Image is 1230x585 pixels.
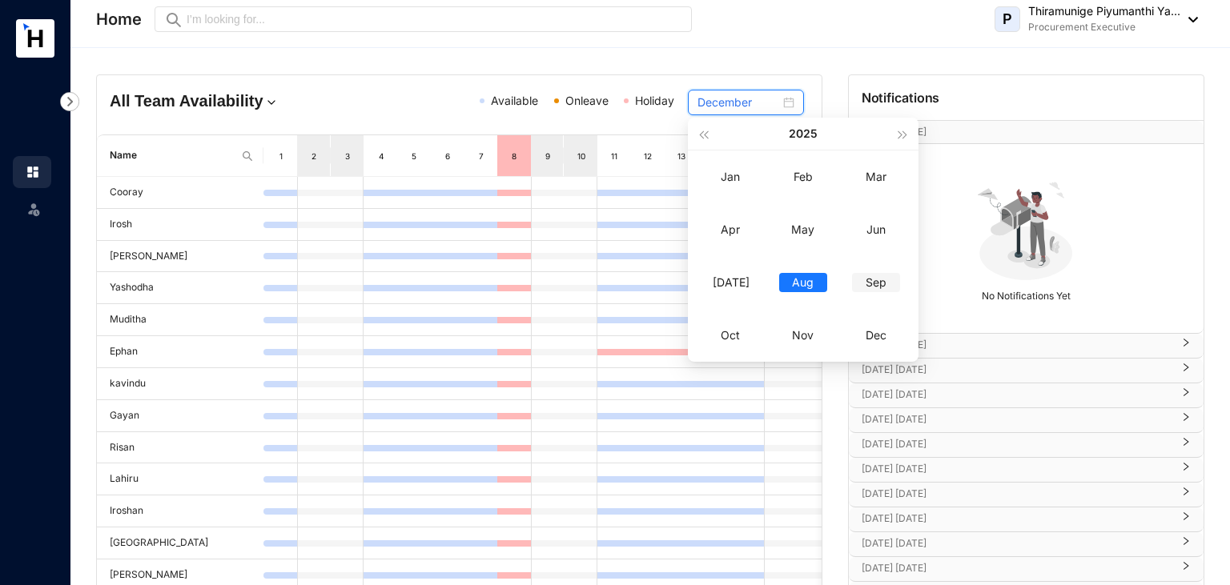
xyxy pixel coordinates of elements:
[508,148,521,164] div: 8
[706,220,754,239] div: Apr
[97,177,263,209] td: Cooray
[1181,394,1191,397] span: right
[862,88,940,107] p: Notifications
[779,220,827,239] div: May
[849,359,1204,383] div: [DATE] [DATE]
[862,486,1172,502] p: [DATE] [DATE]
[187,10,682,28] input: I’m looking for...
[862,411,1172,427] p: [DATE] [DATE]
[97,463,263,495] td: Lahiru
[97,432,263,464] td: Risan
[375,148,388,164] div: 4
[706,167,754,186] div: Jan
[97,272,263,304] td: Yashodha
[839,203,912,256] td: 2025-06
[341,148,354,164] div: 3
[971,173,1081,283] img: no-notification-yet.99f61bb71409b19b567a5111f7a484a1.svg
[608,148,621,164] div: 11
[849,408,1204,432] div: [DATE] [DATE]
[767,256,840,309] td: 2025-08
[641,148,654,164] div: 12
[849,507,1204,531] div: [DATE] [DATE]
[862,362,1172,378] p: [DATE] [DATE]
[862,535,1172,551] p: [DATE] [DATE]
[706,273,754,292] div: [DATE]
[839,256,912,309] td: 2025-09
[1181,518,1191,521] span: right
[575,148,588,164] div: 10
[852,273,900,292] div: Sep
[706,326,754,345] div: Oct
[862,461,1172,477] p: [DATE] [DATE]
[694,309,767,362] td: 2025-10
[862,337,1172,353] p: [DATE] [DATE]
[767,203,840,256] td: 2025-05
[307,148,320,164] div: 2
[110,148,235,163] span: Name
[1180,17,1198,22] img: dropdown-black.8e83cc76930a90b1a4fdb6d089b7bf3a.svg
[1181,567,1191,571] span: right
[1181,543,1191,546] span: right
[97,400,263,432] td: Gayan
[1181,419,1191,422] span: right
[862,387,1172,403] p: [DATE] [DATE]
[60,92,79,111] img: nav-icon-right.af6afadce00d159da59955279c43614e.svg
[694,150,767,203] td: 2025-01
[97,241,263,273] td: [PERSON_NAME]
[849,121,1204,143] div: [DATE] [DATE][DATE]
[635,94,674,107] span: Holiday
[1003,12,1012,26] span: P
[849,483,1204,507] div: [DATE] [DATE]
[275,148,287,164] div: 1
[26,165,40,179] img: home.c6720e0a13eba0172344.svg
[97,336,263,368] td: Ephan
[565,94,609,107] span: Onleave
[1181,468,1191,471] span: right
[491,94,538,107] span: Available
[263,94,279,110] img: dropdown.780994ddfa97fca24b89f58b1de131fa.svg
[862,124,1160,140] p: [DATE] [DATE]
[241,150,254,162] img: search.8ce656024d3affaeffe32e5b30621cb7.svg
[849,532,1204,556] div: [DATE] [DATE]
[767,150,840,203] td: 2025-02
[97,304,263,336] td: Muditha
[26,201,42,217] img: leave-unselected.2934df6273408c3f84d9.svg
[779,273,827,292] div: Aug
[97,368,263,400] td: kavindu
[839,150,912,203] td: 2025-03
[849,334,1204,358] div: [DATE] [DATE]
[779,326,827,345] div: Nov
[852,167,900,186] div: Mar
[97,527,263,559] td: [GEOGRAPHIC_DATA]
[1028,3,1180,19] p: Thiramunige Piyumanthi Ya...
[854,283,1199,304] p: No Notifications Yet
[1181,493,1191,496] span: right
[1181,443,1191,447] span: right
[694,256,767,309] td: 2025-07
[694,203,767,256] td: 2025-04
[852,220,900,239] div: Jun
[675,148,688,164] div: 13
[849,557,1204,581] div: [DATE] [DATE]
[849,458,1204,482] div: [DATE] [DATE]
[1181,369,1191,372] span: right
[789,118,818,150] button: 2025
[541,148,554,164] div: 9
[97,209,263,241] td: Irosh
[849,433,1204,457] div: [DATE] [DATE]
[779,167,827,186] div: Feb
[408,148,420,164] div: 5
[110,90,342,112] h4: All Team Availability
[13,156,51,188] li: Home
[97,495,263,527] td: Iroshan
[849,383,1204,407] div: [DATE] [DATE]
[1028,19,1180,35] p: Procurement Executive
[852,326,900,345] div: Dec
[767,309,840,362] td: 2025-11
[697,94,780,111] input: Select month
[862,511,1172,527] p: [DATE] [DATE]
[1181,344,1191,347] span: right
[475,148,488,164] div: 7
[839,309,912,362] td: 2025-12
[441,148,454,164] div: 6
